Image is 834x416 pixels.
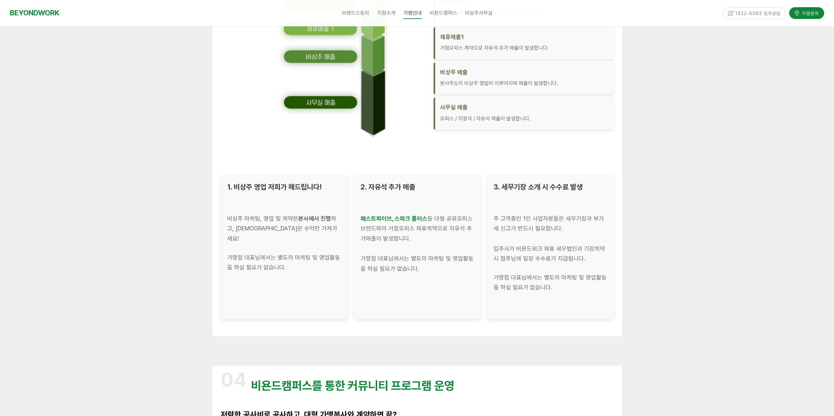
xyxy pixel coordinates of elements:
[494,214,607,234] div: 주 고객층인 1인 사업자분들은 세무기장과 부가세 신고가 반드시 필요합니다.
[403,8,422,19] span: 가맹안내
[399,5,426,21] a: 가맹안내
[440,114,609,123] p: 오피스 / 지정석 / 자유석 매출이 발생합니다.
[373,5,399,21] a: 지점소개
[440,32,609,42] div: 제휴매출1
[426,5,461,21] a: 비욘드캠퍼스
[227,215,337,242] span: 비상주 마케팅, 영업 및 계약은 하고, [DEMOGRAPHIC_DATA]은 수익만 가져가세요!
[430,10,457,16] span: 비욘드캠퍼스
[298,215,331,222] span: 본사에서 진행
[10,7,59,19] a: BEYONDWORK
[338,5,373,21] a: 브랜드스토리
[461,5,496,21] a: 비상주사무실
[440,67,609,77] div: 비상주 매출
[342,10,369,16] span: 브랜드스토리
[789,7,824,19] a: 가맹문의
[494,273,607,293] div: 가맹점 대표님께서는 별도의 마케팅 및 영업활동을 하실 필요가 없습니다.
[800,10,819,16] span: 가맹문의
[377,10,396,16] span: 지점소개
[221,368,246,391] span: 04
[494,244,607,263] div: 입주사가 비욘드워크 제휴 세무법인과 기장계약 시 점주님께 일정 수수료가 지급됩니다.
[360,254,474,274] div: 가맹점 대표님께서는 별도의 마케팅 및 영업활동을 하실 필요가 없습니다.
[251,379,455,393] span: 비욘드캠퍼스를 통한 커뮤니티 프로그램 운영
[465,10,493,16] span: 비상주사무실
[360,183,415,191] span: 2. 자유석 추가 매출
[440,102,609,113] div: 사무실 매출
[494,183,583,191] span: 3. 세무기장 소개 시 수수료 발생
[360,215,427,222] strong: 패스트파이브, 스파크 플러스
[440,44,609,52] p: 거점오피스 계약으로 자유석 추가 매출이 발생합니다.
[440,79,609,88] p: 본사주도의 비상주 영업이 이루어지며 매출이 발생합니다.
[227,252,341,272] div: 가맹점 대표님께서는 별도의 마케팅 및 영업활동을 하실 필요가 없습니다.
[227,183,322,191] span: 1. 비상주 영업 저희가 해드립니다!
[360,214,474,244] div: 등 대형 공유오피스 브랜드와의 거점오피스 제휴계약으로 자유석 추가매출이 발생합니다.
